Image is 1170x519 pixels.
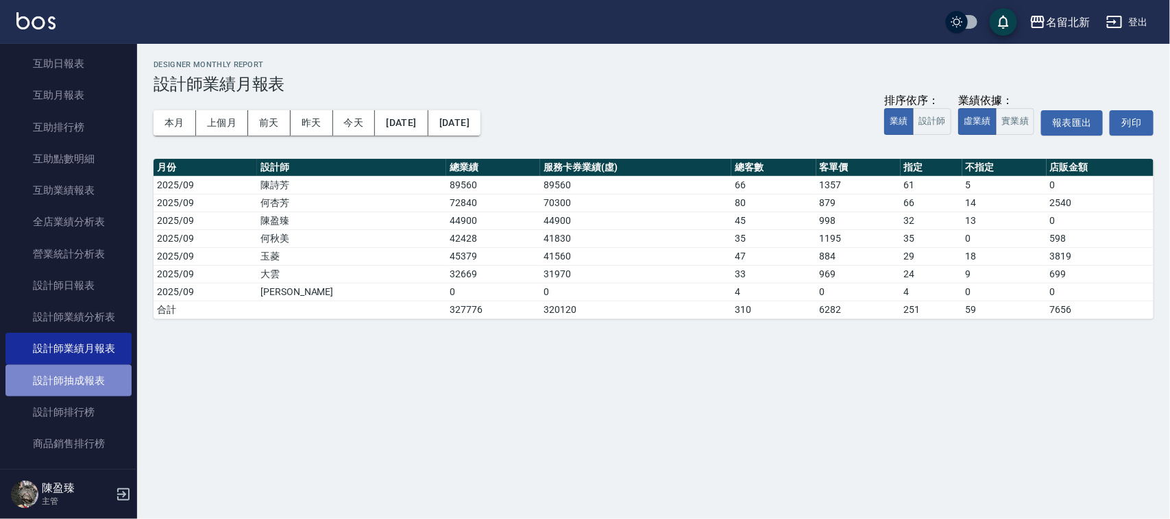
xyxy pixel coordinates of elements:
button: 上個月 [196,110,248,136]
td: 41830 [540,229,731,247]
td: 80 [731,194,816,212]
td: 251 [901,301,962,318]
td: 18 [962,247,1047,265]
td: 5 [962,176,1047,194]
td: 0 [1047,283,1154,301]
img: Person [11,481,38,508]
td: 320120 [540,301,731,318]
button: 報表匯出 [1041,110,1103,136]
td: 72840 [446,194,540,212]
td: 7656 [1047,301,1154,318]
td: 89560 [540,176,731,194]
td: 2540 [1047,194,1154,212]
td: 2025/09 [154,229,257,247]
td: 4 [901,283,962,301]
div: 名留北新 [1046,14,1090,31]
td: 35 [901,229,962,247]
button: 列印 [1110,110,1154,136]
a: 商品消耗明細 [5,459,132,491]
td: 0 [816,283,901,301]
td: 59 [962,301,1047,318]
h2: Designer Monthly Report [154,60,1154,69]
a: 互助月報表 [5,79,132,111]
td: 44900 [446,212,540,229]
td: [PERSON_NAME] [257,283,446,301]
button: save [990,8,1017,36]
th: 不指定 [962,159,1047,177]
td: 合計 [154,301,257,318]
h5: 陳盈臻 [42,481,112,495]
td: 47 [731,247,816,265]
td: 33 [731,265,816,283]
button: 虛業績 [958,108,997,135]
td: 2025/09 [154,194,257,212]
button: [DATE] [375,110,428,136]
a: 互助點數明細 [5,143,132,175]
td: 89560 [446,176,540,194]
th: 設計師 [257,159,446,177]
td: 9 [962,265,1047,283]
td: 45 [731,212,816,229]
td: 24 [901,265,962,283]
td: 70300 [540,194,731,212]
p: 主管 [42,495,112,507]
td: 598 [1047,229,1154,247]
td: 32 [901,212,962,229]
th: 總業績 [446,159,540,177]
td: 45379 [446,247,540,265]
a: 營業統計分析表 [5,238,132,270]
button: 業績 [884,108,914,135]
td: 66 [901,194,962,212]
button: 名留北新 [1024,8,1095,36]
td: 0 [962,283,1047,301]
th: 月份 [154,159,257,177]
td: 何杏芳 [257,194,446,212]
td: 310 [731,301,816,318]
th: 客單價 [816,159,901,177]
td: 2025/09 [154,283,257,301]
td: 13 [962,212,1047,229]
td: 2025/09 [154,247,257,265]
td: 0 [446,283,540,301]
th: 指定 [901,159,962,177]
th: 總客數 [731,159,816,177]
td: 42428 [446,229,540,247]
a: 設計師業績分析表 [5,301,132,333]
td: 1195 [816,229,901,247]
button: [DATE] [428,110,480,136]
td: 41560 [540,247,731,265]
h3: 設計師業績月報表 [154,75,1154,94]
td: 2025/09 [154,176,257,194]
button: 登出 [1101,10,1154,35]
td: 327776 [446,301,540,318]
a: 全店業績分析表 [5,206,132,238]
td: 0 [1047,176,1154,194]
a: 互助業績報表 [5,175,132,206]
td: 879 [816,194,901,212]
td: 大雲 [257,265,446,283]
table: a dense table [154,159,1154,319]
div: 業績依據： [958,94,1034,108]
a: 互助日報表 [5,48,132,79]
td: 44900 [540,212,731,229]
td: 何秋美 [257,229,446,247]
td: 6282 [816,301,901,318]
td: 31970 [540,265,731,283]
a: 設計師日報表 [5,270,132,301]
td: 61 [901,176,962,194]
th: 服務卡券業績(虛) [540,159,731,177]
td: 969 [816,265,901,283]
td: 66 [731,176,816,194]
td: 3819 [1047,247,1154,265]
td: 29 [901,247,962,265]
td: 陳詩芳 [257,176,446,194]
img: Logo [16,12,56,29]
td: 4 [731,283,816,301]
td: 玉菱 [257,247,446,265]
td: 32669 [446,265,540,283]
button: 實業績 [996,108,1034,135]
td: 0 [540,283,731,301]
div: 排序依序： [884,94,951,108]
a: 設計師業績月報表 [5,333,132,364]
